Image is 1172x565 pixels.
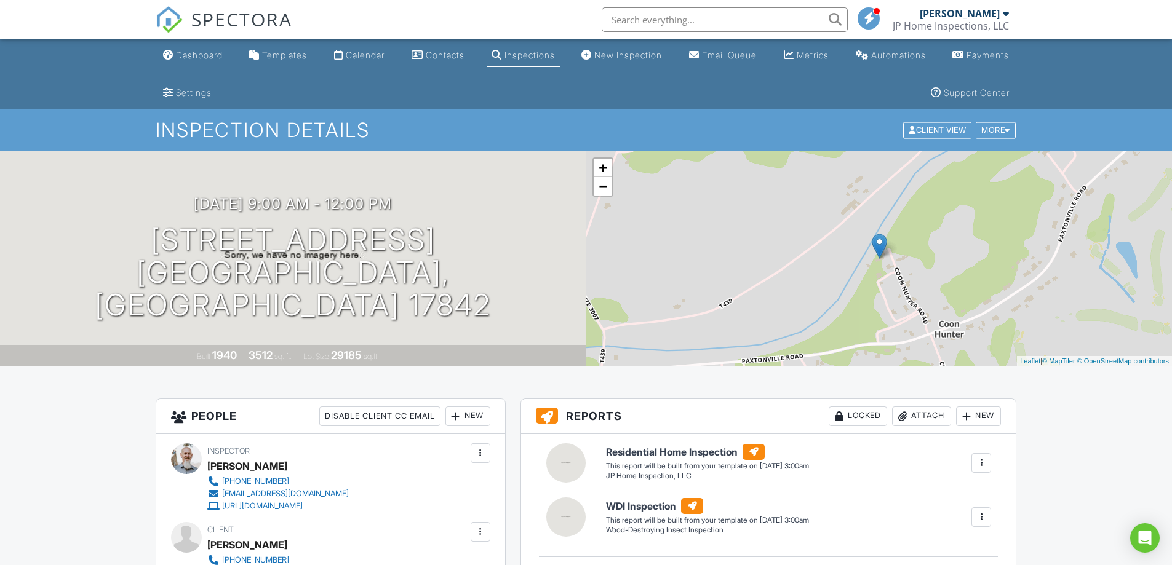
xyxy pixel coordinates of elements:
a: Calendar [329,44,389,67]
div: Automations [871,50,926,60]
h3: Reports [521,399,1016,434]
div: [URL][DOMAIN_NAME] [222,501,303,511]
div: Support Center [944,87,1010,98]
div: Wood-Destroying Insect Inspection [606,525,809,535]
a: © MapTiler [1042,357,1075,365]
div: 29185 [331,349,362,362]
a: [PHONE_NUMBER] [207,475,349,488]
div: New [956,406,1001,426]
span: SPECTORA [191,6,292,32]
img: The Best Home Inspection Software - Spectora [156,6,183,33]
span: Inspector [207,446,250,456]
div: Client View [903,122,971,139]
div: This report will be built from your template on [DATE] 3:00am [606,515,809,525]
a: Payments [947,44,1014,67]
a: SPECTORA [156,17,292,42]
div: Inspections [504,50,555,60]
a: Settings [158,82,217,105]
div: Locked [829,406,887,426]
a: Dashboard [158,44,228,67]
div: 3512 [249,349,273,362]
div: More [976,122,1016,139]
div: Dashboard [176,50,223,60]
div: Email Queue [702,50,757,60]
h3: People [156,399,505,434]
a: Client View [902,125,975,134]
div: [PHONE_NUMBER] [222,555,289,565]
div: Payments [967,50,1009,60]
a: Leaflet [1020,357,1040,365]
span: sq.ft. [364,352,379,361]
a: Zoom in [594,159,612,177]
div: [PERSON_NAME] [207,535,287,554]
div: New [445,406,490,426]
div: Attach [892,406,951,426]
h1: Inspection Details [156,119,1017,141]
a: Templates [244,44,312,67]
div: Open Intercom Messenger [1130,523,1160,553]
div: Metrics [797,50,829,60]
div: [PERSON_NAME] [920,7,1000,20]
div: | [1017,356,1172,366]
a: Contacts [407,44,469,67]
a: Support Center [926,82,1015,105]
span: Lot Size [303,352,329,361]
a: Zoom out [594,177,612,196]
div: Settings [176,87,212,98]
div: JP Home Inspection, LLC [606,471,809,481]
div: Calendar [346,50,385,60]
a: Metrics [779,44,834,67]
div: New Inspection [594,50,662,60]
h6: Residential Home Inspection [606,444,809,460]
h6: WDI Inspection [606,498,809,514]
a: Email Queue [684,44,762,67]
div: JP Home Inspections, LLC [893,20,1009,32]
a: New Inspection [576,44,667,67]
div: [EMAIL_ADDRESS][DOMAIN_NAME] [222,489,349,499]
div: Templates [262,50,307,60]
div: 1940 [212,349,237,362]
span: sq. ft. [274,352,292,361]
a: Automations (Basic) [851,44,931,67]
a: © OpenStreetMap contributors [1077,357,1169,365]
input: Search everything... [602,7,848,32]
a: Inspections [487,44,560,67]
div: This report will be built from your template on [DATE] 3:00am [606,461,809,471]
span: Client [207,525,234,534]
div: [PERSON_NAME] [207,457,287,475]
span: Built [197,352,210,361]
h1: [STREET_ADDRESS] [GEOGRAPHIC_DATA], [GEOGRAPHIC_DATA] 17842 [20,224,567,321]
h3: [DATE] 9:00 am - 12:00 pm [194,196,392,212]
div: Disable Client CC Email [319,406,440,426]
a: [EMAIL_ADDRESS][DOMAIN_NAME] [207,488,349,500]
div: Contacts [426,50,464,60]
a: [URL][DOMAIN_NAME] [207,500,349,512]
div: [PHONE_NUMBER] [222,476,289,486]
